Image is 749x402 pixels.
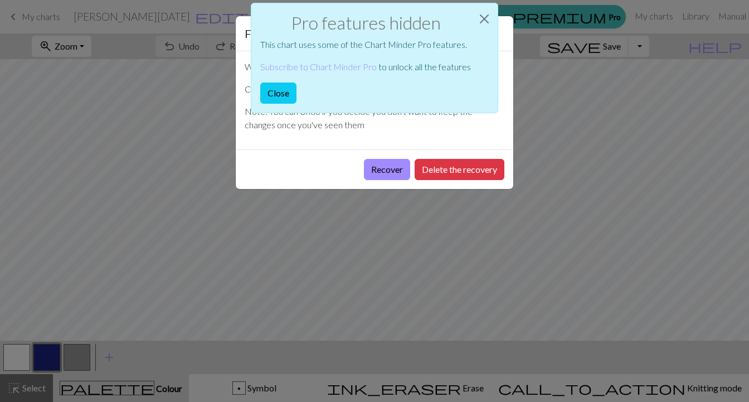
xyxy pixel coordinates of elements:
[260,61,377,72] a: Subscribe to Chart Minder Pro
[260,60,471,74] p: to unlock all the features
[364,159,410,180] button: Recover
[471,3,498,35] button: Close
[260,12,471,33] h2: Pro features hidden
[415,159,504,180] button: Delete the recovery
[260,83,296,104] button: Close
[260,38,471,51] p: This chart uses some of the Chart Minder Pro features.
